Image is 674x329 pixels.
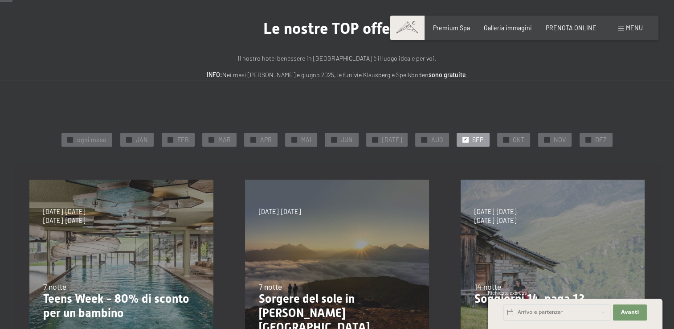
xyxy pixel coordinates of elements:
[431,136,443,144] span: AUG
[207,71,222,78] strong: INFO:
[513,136,524,144] span: OKT
[546,24,596,32] a: PRENOTA ONLINE
[433,24,470,32] a: Premium Spa
[626,24,643,32] span: Menu
[340,136,352,144] span: JUN
[545,137,549,142] span: ✓
[292,137,296,142] span: ✓
[68,137,72,142] span: ✓
[43,282,66,292] span: 7 notte
[259,207,301,216] span: [DATE]-[DATE]
[43,216,85,225] span: [DATE]-[DATE]
[177,136,189,144] span: FEB
[621,309,639,316] span: Avanti
[484,24,532,32] a: Galleria immagini
[422,137,426,142] span: ✓
[251,137,255,142] span: ✓
[332,137,335,142] span: ✓
[43,292,200,320] p: Teens Week - 80% di sconto per un bambino
[587,137,590,142] span: ✓
[141,53,533,64] p: Il nostro hotel benessere in [GEOGRAPHIC_DATA] è il luogo ideale per voi.
[464,137,467,142] span: ✓
[595,136,607,144] span: DEZ
[504,137,508,142] span: ✓
[554,136,566,144] span: NOV
[209,137,213,142] span: ✓
[127,137,131,142] span: ✓
[77,136,106,144] span: ogni mese
[259,282,282,292] span: 7 notte
[136,136,148,144] span: JAN
[474,292,631,306] p: Soggiorni 14, paga 13
[218,136,231,144] span: MAR
[613,304,647,321] button: Avanti
[373,137,377,142] span: ✓
[382,136,401,144] span: [DATE]
[488,290,527,296] span: Richiesta express
[263,19,411,37] span: Le nostre TOP offerte
[429,71,466,78] strong: sono gratuite
[260,136,272,144] span: APR
[474,207,516,216] span: [DATE]-[DATE]
[141,70,533,80] p: Nei mesi [PERSON_NAME] e giugno 2025, le funivie Klausberg e Speikboden .
[168,137,172,142] span: ✓
[472,136,483,144] span: SEP
[301,136,311,144] span: MAI
[474,282,501,292] span: 14 notte
[474,216,516,225] span: [DATE]-[DATE]
[43,207,85,216] span: [DATE]-[DATE]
